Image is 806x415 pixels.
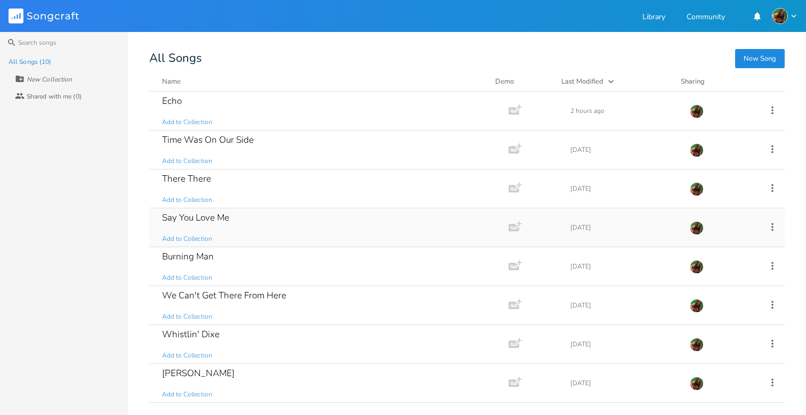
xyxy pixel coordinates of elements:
[690,143,704,157] img: Susan Rowe
[570,263,677,270] div: [DATE]
[570,224,677,231] div: [DATE]
[162,96,182,105] div: Echo
[690,377,704,390] img: Susan Rowe
[687,13,725,22] a: Community
[561,77,603,86] div: Last Modified
[162,390,212,399] span: Add to Collection
[162,174,211,183] div: There There
[690,221,704,235] img: Susan Rowe
[162,157,212,166] span: Add to Collection
[690,338,704,352] img: Susan Rowe
[162,213,229,222] div: Say You Love Me
[27,93,82,100] div: Shared with me (0)
[570,341,677,347] div: [DATE]
[495,76,549,87] div: Demo
[9,59,51,65] div: All Songs (10)
[570,147,677,153] div: [DATE]
[162,369,235,378] div: [PERSON_NAME]
[561,76,668,87] button: Last Modified
[681,76,745,87] div: Sharing
[162,196,212,205] span: Add to Collection
[27,76,72,83] div: New Collection
[570,302,677,308] div: [DATE]
[162,76,482,87] button: Name
[149,53,785,63] div: All Songs
[162,234,212,243] span: Add to Collection
[162,330,220,339] div: Whistlin' Dixe
[690,182,704,196] img: Susan Rowe
[162,118,212,127] span: Add to Collection
[690,260,704,274] img: Susan Rowe
[162,135,254,144] div: Time Was On Our Side
[162,252,214,261] div: Burning Man
[162,77,181,86] div: Name
[690,104,704,118] img: Susan Rowe
[162,273,212,282] span: Add to Collection
[570,108,677,114] div: 2 hours ago
[162,351,212,360] span: Add to Collection
[570,185,677,192] div: [DATE]
[735,49,785,68] button: New Song
[162,312,212,321] span: Add to Collection
[162,291,286,300] div: We Can't Get There From Here
[690,299,704,313] img: Susan Rowe
[772,8,788,24] img: Susan Rowe
[642,13,665,22] a: Library
[570,380,677,386] div: [DATE]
